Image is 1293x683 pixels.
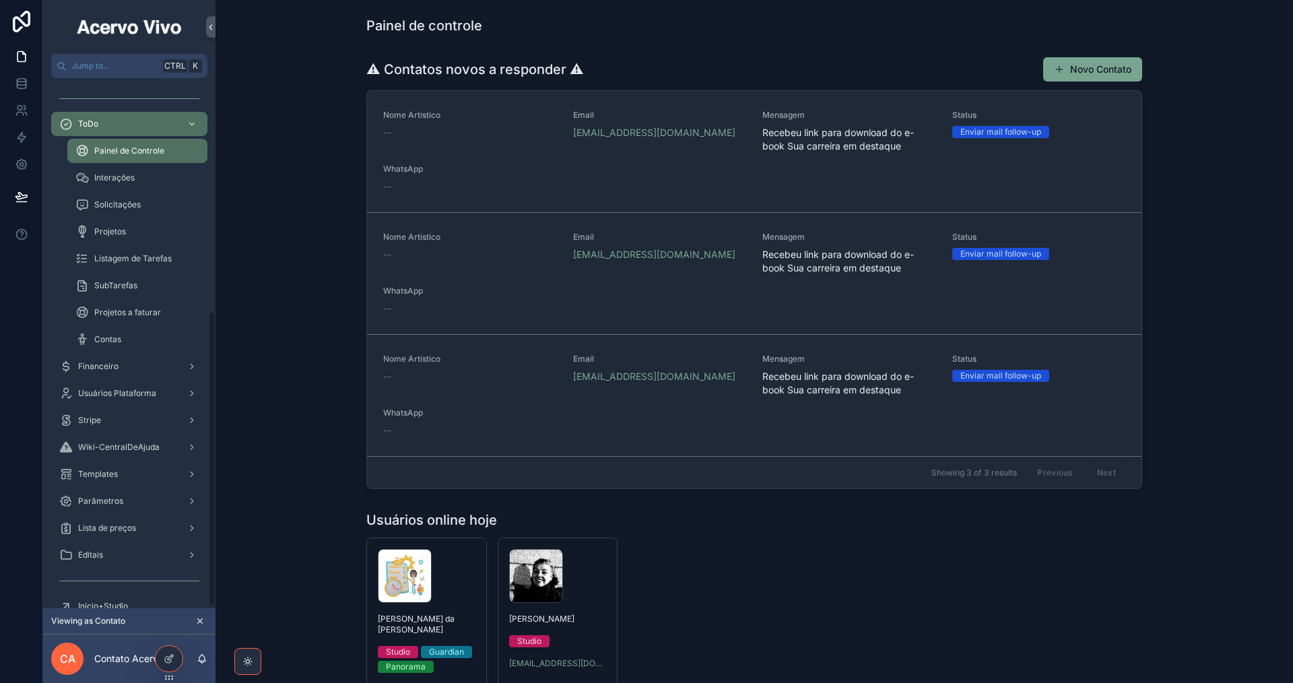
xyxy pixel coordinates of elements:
span: Usuários Plataforma [78,388,156,399]
h1: ⚠ Contatos novos a responder ⚠ [366,60,584,79]
a: Painel de Controle [67,139,207,163]
span: -- [383,424,391,437]
span: SubTarefas [94,280,137,291]
div: Enviar mail follow-up [960,126,1041,138]
button: Jump to...CtrlK [51,54,207,78]
span: Contas [94,334,121,345]
span: Início+Studio [78,601,128,612]
p: Contato AcervoVivo [94,652,183,665]
a: Início+Studio [51,594,207,618]
span: Email [573,232,747,242]
a: Solicitações [67,193,207,217]
span: Viewing as Contato [51,616,125,626]
a: Nome Artístico--Email[EMAIL_ADDRESS][DOMAIN_NAME]MensagemRecebeu link para download do e-book Sua... [367,334,1141,456]
span: Status [952,232,1126,242]
span: Recebeu link para download do e-book Sua carreira em destaque [762,370,936,397]
span: Painel de Controle [94,145,164,156]
a: SubTarefas [67,273,207,298]
div: Studio [517,635,541,647]
span: -- [383,370,391,383]
span: [PERSON_NAME] da [PERSON_NAME] [378,614,475,635]
span: -- [383,302,391,315]
span: Mensagem [762,354,936,364]
h1: Usuários online hoje [366,511,497,529]
span: Ctrl [163,59,187,73]
span: Status [952,354,1126,364]
span: Listagem de Tarefas [94,253,172,264]
a: Lista de preços [51,516,207,540]
span: Solicitações [94,199,141,210]
div: Enviar mail follow-up [960,248,1041,260]
span: Projetos a faturar [94,307,161,318]
a: Nome Artístico--Email[EMAIL_ADDRESS][DOMAIN_NAME]MensagemRecebeu link para download do e-book Sua... [367,91,1141,212]
span: Nome Artístico [383,354,557,364]
span: Recebeu link para download do e-book Sua carreira em destaque [762,126,936,153]
a: [EMAIL_ADDRESS][DOMAIN_NAME] [573,248,735,261]
span: Email [573,354,747,364]
div: scrollable content [43,78,215,608]
a: Usuários Plataforma [51,381,207,405]
span: Stripe [78,415,101,426]
a: Projetos a faturar [67,300,207,325]
span: Projetos [94,226,126,237]
span: Editais [78,550,103,560]
span: Interações [94,172,135,183]
span: [PERSON_NAME] [509,614,607,624]
h1: Painel de controle [366,16,482,35]
span: -- [383,126,391,139]
a: [EMAIL_ADDRESS][DOMAIN_NAME] [509,658,607,669]
span: Mensagem [762,232,936,242]
a: Contas [67,327,207,352]
span: Email [573,110,747,121]
span: Nome Artístico [383,232,557,242]
a: [EMAIL_ADDRESS][DOMAIN_NAME] [573,370,735,383]
div: Guardian [429,646,464,658]
span: Nome Artístico [383,110,557,121]
span: Wiki-CentralDeAjuda [78,442,160,453]
span: Mensagem [762,110,936,121]
span: ToDo [78,119,98,129]
span: Status [952,110,1126,121]
span: Recebeu link para download do e-book Sua carreira em destaque [762,248,936,275]
span: WhatsApp [383,408,557,418]
a: Wiki-CentralDeAjuda [51,435,207,459]
div: Panorama [386,661,426,673]
span: CA [60,651,75,667]
a: Financeiro [51,354,207,379]
a: Nome Artístico--Email[EMAIL_ADDRESS][DOMAIN_NAME]MensagemRecebeu link para download do e-book Sua... [367,212,1141,334]
button: Novo Contato [1043,57,1142,82]
a: [EMAIL_ADDRESS][DOMAIN_NAME] [573,126,735,139]
a: Listagem de Tarefas [67,247,207,271]
span: Showing 3 of 3 results [931,467,1017,478]
span: Jump to... [72,61,158,71]
span: Parâmetros [78,496,123,507]
a: Projetos [67,220,207,244]
a: ToDo [51,112,207,136]
a: Parâmetros [51,489,207,513]
a: Interações [67,166,207,190]
span: -- [383,248,391,261]
div: Enviar mail follow-up [960,370,1041,382]
span: WhatsApp [383,286,557,296]
span: Financeiro [78,361,119,372]
span: -- [383,180,391,193]
a: Editais [51,543,207,567]
div: Studio [386,646,410,658]
a: Stripe [51,408,207,432]
span: Templates [78,469,118,480]
span: K [190,61,201,71]
a: Templates [51,462,207,486]
span: WhatsApp [383,164,557,174]
img: App logo [75,16,184,38]
span: Lista de preços [78,523,136,533]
